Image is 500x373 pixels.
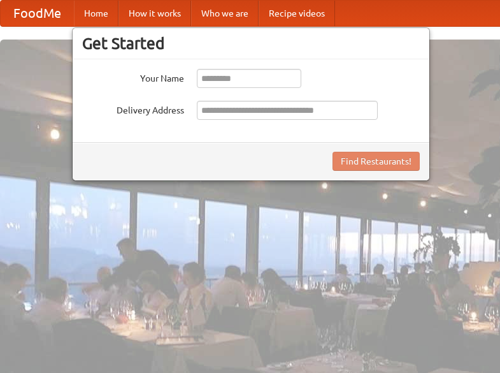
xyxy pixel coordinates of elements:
[74,1,118,26] a: Home
[259,1,335,26] a: Recipe videos
[118,1,191,26] a: How it works
[82,34,420,53] h3: Get Started
[191,1,259,26] a: Who we are
[82,101,184,117] label: Delivery Address
[332,152,420,171] button: Find Restaurants!
[1,1,74,26] a: FoodMe
[82,69,184,85] label: Your Name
